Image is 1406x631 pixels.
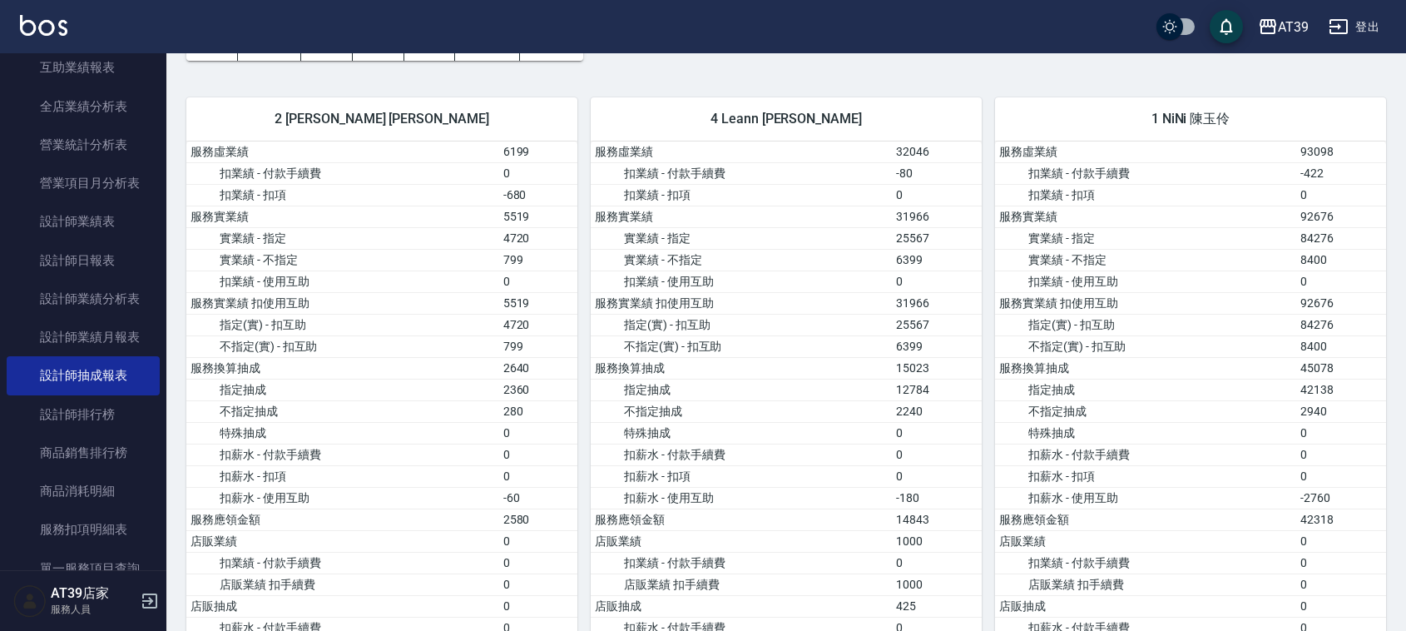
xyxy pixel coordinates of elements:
[591,487,892,509] td: 扣薪水 - 使用互助
[995,335,1296,357] td: 不指定(實) - 扣互助
[995,314,1296,335] td: 指定(實) - 扣互助
[499,249,577,271] td: 799
[892,595,982,617] td: 425
[1296,292,1386,314] td: 92676
[892,552,982,574] td: 0
[995,249,1296,271] td: 實業績 - 不指定
[499,292,577,314] td: 5519
[892,422,982,444] td: 0
[995,574,1296,595] td: 店販業績 扣手續費
[499,184,577,206] td: -680
[1296,552,1386,574] td: 0
[7,202,160,241] a: 設計師業績表
[892,184,982,206] td: 0
[7,510,160,549] a: 服務扣項明細表
[995,444,1296,465] td: 扣薪水 - 付款手續費
[7,356,160,395] a: 設計師抽成報表
[591,335,892,357] td: 不指定(實) - 扣互助
[611,111,962,127] span: 4 Leann [PERSON_NAME]
[995,465,1296,487] td: 扣薪水 - 扣項
[1296,400,1386,422] td: 2940
[892,400,982,422] td: 2240
[591,292,892,314] td: 服務實業績 扣使用互助
[186,487,499,509] td: 扣薪水 - 使用互助
[186,292,499,314] td: 服務實業績 扣使用互助
[1296,184,1386,206] td: 0
[186,530,499,552] td: 店販業績
[7,87,160,126] a: 全店業績分析表
[1278,17,1309,37] div: AT39
[892,444,982,465] td: 0
[499,465,577,487] td: 0
[892,379,982,400] td: 12784
[1296,379,1386,400] td: 42138
[591,271,892,292] td: 扣業績 - 使用互助
[186,465,499,487] td: 扣薪水 - 扣項
[591,574,892,595] td: 店販業績 扣手續費
[13,584,47,618] img: Person
[892,357,982,379] td: 15023
[995,422,1296,444] td: 特殊抽成
[591,227,892,249] td: 實業績 - 指定
[186,142,499,163] td: 服務虛業績
[186,357,499,379] td: 服務換算抽成
[995,184,1296,206] td: 扣業績 - 扣項
[7,280,160,318] a: 設計師業績分析表
[1251,10,1315,44] button: AT39
[186,509,499,530] td: 服務應領金額
[1296,142,1386,163] td: 93098
[591,595,892,617] td: 店販抽成
[591,206,892,227] td: 服務實業績
[1296,206,1386,227] td: 92676
[186,162,499,184] td: 扣業績 - 付款手續費
[499,487,577,509] td: -60
[1015,111,1366,127] span: 1 NiNi 陳玉伶
[186,379,499,400] td: 指定抽成
[7,549,160,588] a: 單一服務項目查詢
[499,444,577,465] td: 0
[186,271,499,292] td: 扣業績 - 使用互助
[995,357,1296,379] td: 服務換算抽成
[995,206,1296,227] td: 服務實業績
[499,357,577,379] td: 2640
[995,530,1296,552] td: 店販業績
[499,595,577,617] td: 0
[499,574,577,595] td: 0
[186,335,499,357] td: 不指定(實) - 扣互助
[892,487,982,509] td: -180
[499,379,577,400] td: 2360
[51,602,136,617] p: 服務人員
[499,142,577,163] td: 6199
[499,227,577,249] td: 4720
[499,206,577,227] td: 5519
[591,444,892,465] td: 扣薪水 - 付款手續費
[499,335,577,357] td: 799
[892,227,982,249] td: 25567
[892,465,982,487] td: 0
[1296,509,1386,530] td: 42318
[186,314,499,335] td: 指定(實) - 扣互助
[1296,357,1386,379] td: 45078
[995,142,1296,163] td: 服務虛業績
[1296,422,1386,444] td: 0
[995,595,1296,617] td: 店販抽成
[1296,530,1386,552] td: 0
[591,162,892,184] td: 扣業績 - 付款手續費
[7,164,160,202] a: 營業項目月分析表
[995,271,1296,292] td: 扣業績 - 使用互助
[1296,314,1386,335] td: 84276
[591,530,892,552] td: 店販業績
[995,400,1296,422] td: 不指定抽成
[7,48,160,87] a: 互助業績報表
[7,395,160,434] a: 設計師排行榜
[7,434,160,472] a: 商品銷售排行榜
[499,552,577,574] td: 0
[20,15,67,36] img: Logo
[591,509,892,530] td: 服務應領金額
[499,271,577,292] td: 0
[995,162,1296,184] td: 扣業績 - 付款手續費
[892,292,982,314] td: 31966
[186,422,499,444] td: 特殊抽成
[1296,574,1386,595] td: 0
[892,162,982,184] td: -80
